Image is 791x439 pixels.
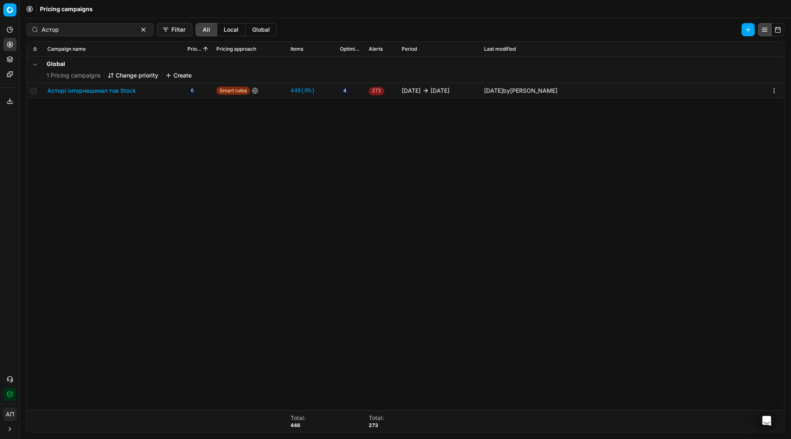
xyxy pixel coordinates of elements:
span: Last modified [484,46,516,52]
span: Optimization groups [340,46,362,52]
button: Sorted by Priority ascending [201,45,210,53]
span: АП [4,408,16,420]
h5: Global [47,60,192,68]
nav: breadcrumb [40,5,93,13]
span: [DATE] [402,87,421,95]
span: 1 Pricing campaigns [47,71,101,80]
span: [DATE] [431,87,449,95]
div: by [PERSON_NAME] [484,87,557,95]
span: Period [402,46,417,52]
span: [DATE] [484,87,503,94]
button: Expand all [30,44,40,54]
button: Create [165,71,192,80]
span: 6 [187,87,197,95]
button: Filter [157,23,192,36]
div: Total : [290,414,306,422]
span: Pricing campaigns [40,5,93,13]
span: Priority [187,46,201,52]
span: Pricing approach [216,46,256,52]
button: global [246,23,277,36]
input: Search [42,26,132,34]
span: Smart rules [216,87,250,95]
button: local [217,23,246,36]
div: 273 [369,422,384,429]
div: Total : [369,414,384,422]
span: Alerts [369,46,383,52]
span: 273 [369,87,384,95]
button: all [196,23,217,36]
a: 446(0%) [290,87,315,95]
div: 446 [290,422,306,429]
span: Campaign name [47,46,86,52]
div: Open Intercom Messenger [757,411,777,431]
button: АП [3,408,16,421]
button: Асторі інтернешинал тов Stock [47,87,136,95]
span: Items [290,46,303,52]
button: Change priority [108,71,158,80]
span: 4 [340,87,350,95]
